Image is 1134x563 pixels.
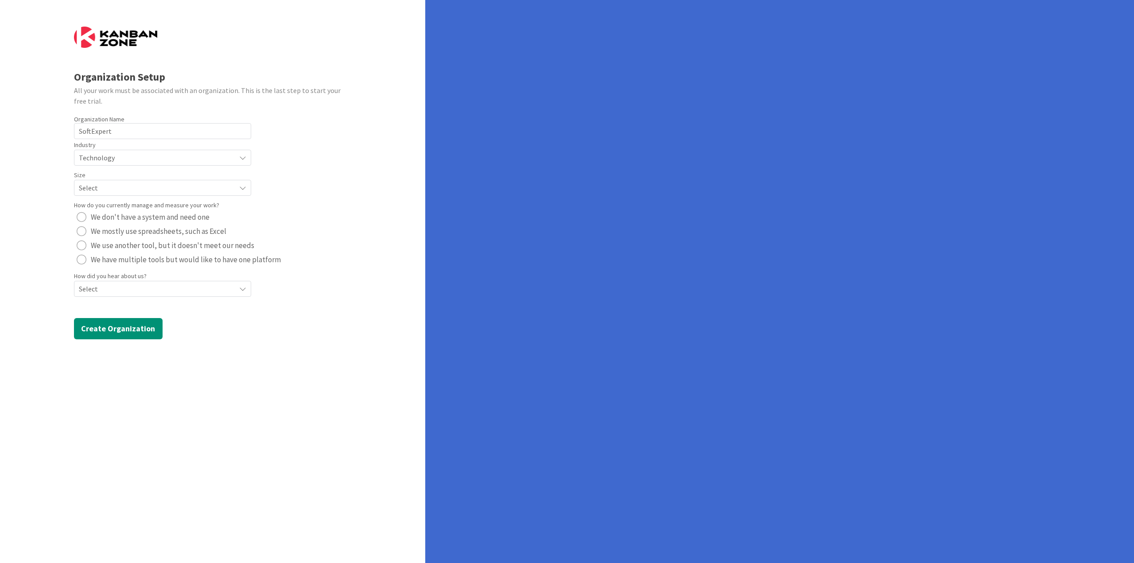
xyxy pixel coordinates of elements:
[74,210,212,224] button: We don't have a system and need one
[91,239,254,252] span: We use another tool, but it doesn't meet our needs
[74,224,229,238] button: We mostly use spreadsheets, such as Excel
[91,210,210,224] span: We don't have a system and need one
[79,151,231,164] span: Technology
[74,238,257,252] button: We use another tool, but it doesn't meet our needs
[91,225,226,238] span: We mostly use spreadsheets, such as Excel
[74,69,352,85] div: Organization Setup
[74,252,283,267] button: We have multiple tools but would like to have one platform
[74,27,157,48] img: Kanban Zone
[74,85,352,106] div: All your work must be associated with an organization. This is the last step to start your free t...
[74,171,85,180] label: Size
[91,253,281,266] span: We have multiple tools but would like to have one platform
[74,272,147,281] label: How did you hear about us?
[74,201,219,210] label: How do you currently manage and measure your work?
[79,182,231,194] span: Select
[79,283,231,295] span: Select
[74,318,163,339] button: Create Organization
[74,115,124,123] label: Organization Name
[74,140,96,150] label: Industry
